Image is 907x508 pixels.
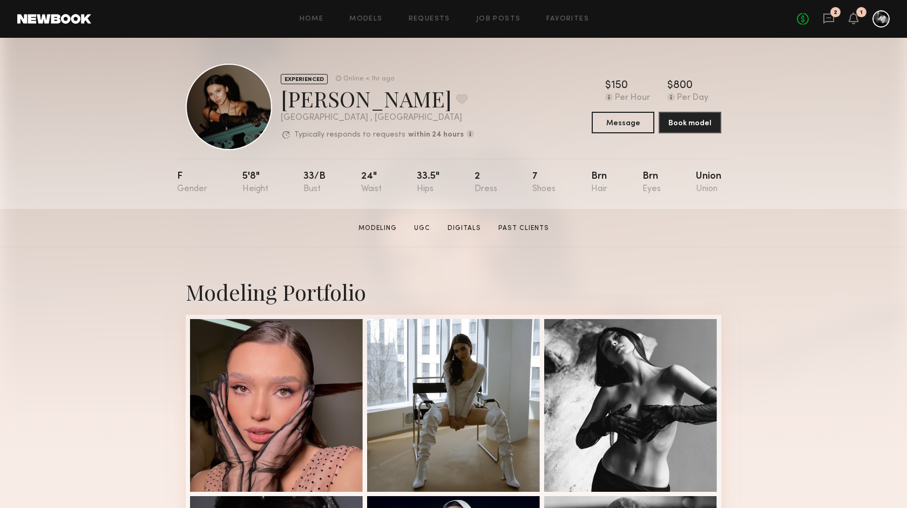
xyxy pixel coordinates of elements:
[186,277,721,306] div: Modeling Portfolio
[677,93,708,103] div: Per Day
[281,113,474,123] div: [GEOGRAPHIC_DATA] , [GEOGRAPHIC_DATA]
[443,223,485,233] a: Digitals
[177,172,207,194] div: F
[281,74,328,84] div: EXPERIENCED
[475,172,497,194] div: 2
[343,76,394,83] div: Online < 1hr ago
[361,172,382,194] div: 24"
[611,80,628,91] div: 150
[591,172,607,194] div: Brn
[605,80,611,91] div: $
[494,223,553,233] a: Past Clients
[546,16,589,23] a: Favorites
[354,223,401,233] a: Modeling
[834,10,837,16] div: 2
[408,131,464,139] b: within 24 hours
[860,10,863,16] div: 1
[642,172,661,194] div: Brn
[532,172,556,194] div: 7
[410,223,435,233] a: UGC
[294,131,405,139] p: Typically responds to requests
[417,172,439,194] div: 33.5"
[300,16,324,23] a: Home
[242,172,268,194] div: 5'8"
[409,16,450,23] a: Requests
[659,112,721,133] button: Book model
[281,84,474,113] div: [PERSON_NAME]
[303,172,326,194] div: 33/b
[667,80,673,91] div: $
[349,16,382,23] a: Models
[823,12,835,26] a: 2
[673,80,693,91] div: 800
[615,93,650,103] div: Per Hour
[696,172,721,194] div: Union
[476,16,521,23] a: Job Posts
[592,112,654,133] button: Message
